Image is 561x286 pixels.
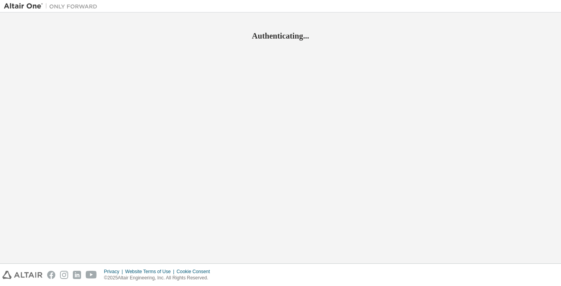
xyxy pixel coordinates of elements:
img: Altair One [4,2,101,10]
div: Website Terms of Use [125,268,176,275]
div: Privacy [104,268,125,275]
h2: Authenticating... [4,31,557,41]
div: Cookie Consent [176,268,214,275]
img: instagram.svg [60,271,68,279]
img: linkedin.svg [73,271,81,279]
img: facebook.svg [47,271,55,279]
img: youtube.svg [86,271,97,279]
p: © 2025 Altair Engineering, Inc. All Rights Reserved. [104,275,215,281]
img: altair_logo.svg [2,271,42,279]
